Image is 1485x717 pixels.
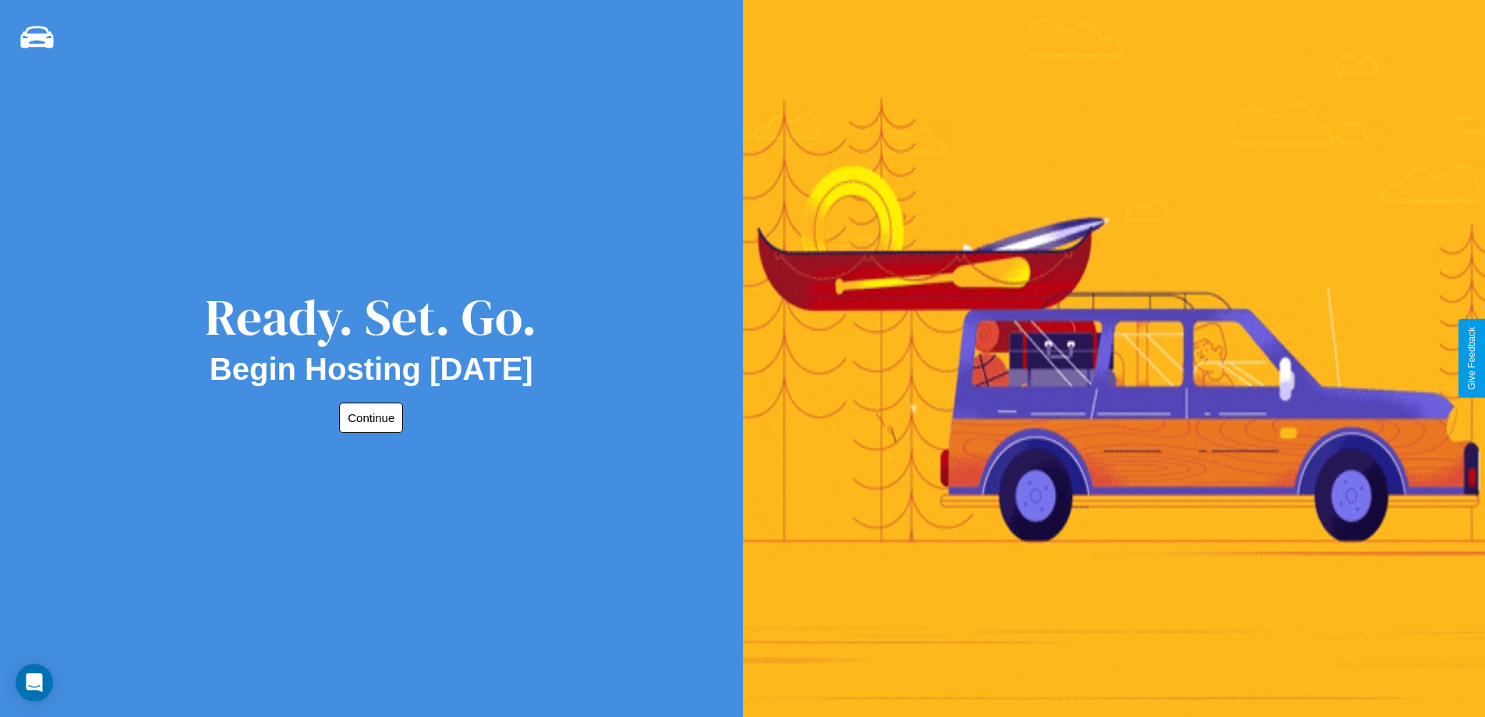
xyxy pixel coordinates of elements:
h2: Begin Hosting [DATE] [210,352,533,387]
button: Continue [339,403,403,433]
div: Ready. Set. Go. [205,282,537,352]
div: Give Feedback [1466,327,1477,390]
div: Open Intercom Messenger [16,664,53,701]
